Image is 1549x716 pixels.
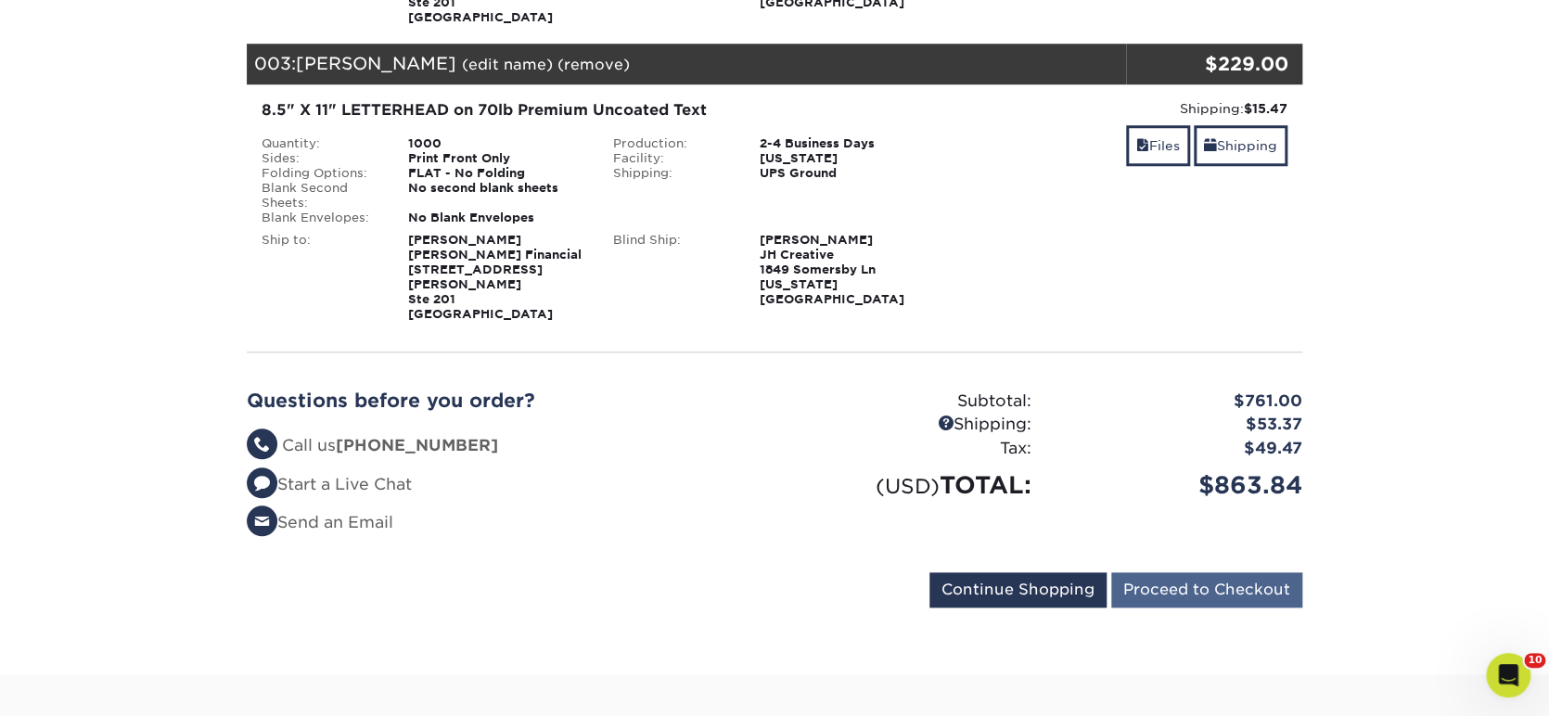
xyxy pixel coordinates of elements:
[964,99,1287,118] div: Shipping:
[1045,437,1316,461] div: $49.47
[1194,125,1287,165] a: Shipping
[1244,101,1287,116] strong: $15.47
[759,233,903,306] strong: [PERSON_NAME] JH Creative 1849 Somersby Ln [US_STATE][GEOGRAPHIC_DATA]
[1045,467,1316,503] div: $863.84
[394,151,599,166] div: Print Front Only
[248,151,394,166] div: Sides:
[599,151,746,166] div: Facility:
[462,56,553,73] a: (edit name)
[774,437,1045,461] div: Tax:
[1111,572,1302,607] input: Proceed to Checkout
[1126,50,1288,78] div: $229.00
[296,53,456,73] span: [PERSON_NAME]
[1486,653,1530,697] iframe: Intercom live chat
[599,166,746,181] div: Shipping:
[774,413,1045,437] div: Shipping:
[394,166,599,181] div: FLAT - No Folding
[1045,390,1316,414] div: $761.00
[247,434,761,458] li: Call us
[745,136,950,151] div: 2-4 Business Days
[745,151,950,166] div: [US_STATE]
[408,233,582,321] strong: [PERSON_NAME] [PERSON_NAME] Financial [STREET_ADDRESS][PERSON_NAME] Ste 201 [GEOGRAPHIC_DATA]
[929,572,1107,607] input: Continue Shopping
[774,390,1045,414] div: Subtotal:
[1126,125,1190,165] a: Files
[394,211,599,225] div: No Blank Envelopes
[394,181,599,211] div: No second blank sheets
[262,99,936,121] div: 8.5" X 11" LETTERHEAD on 70lb Premium Uncoated Text
[248,181,394,211] div: Blank Second Sheets:
[247,44,1126,84] div: 003:
[1045,413,1316,437] div: $53.37
[1204,138,1217,153] span: shipping
[599,233,746,307] div: Blind Ship:
[774,467,1045,503] div: TOTAL:
[248,136,394,151] div: Quantity:
[1136,138,1149,153] span: files
[248,211,394,225] div: Blank Envelopes:
[247,513,393,531] a: Send an Email
[876,474,940,498] small: (USD)
[394,136,599,151] div: 1000
[1524,653,1545,668] span: 10
[247,390,761,412] h2: Questions before you order?
[248,166,394,181] div: Folding Options:
[557,56,630,73] a: (remove)
[745,166,950,181] div: UPS Ground
[599,136,746,151] div: Production:
[336,436,498,454] strong: [PHONE_NUMBER]
[247,475,412,493] a: Start a Live Chat
[248,233,394,322] div: Ship to:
